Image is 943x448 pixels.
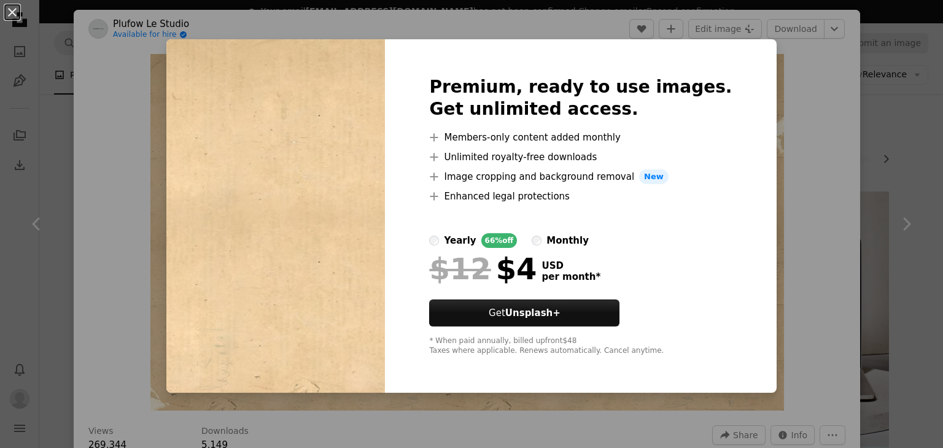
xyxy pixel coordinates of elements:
[429,76,732,120] h2: Premium, ready to use images. Get unlimited access.
[541,271,600,282] span: per month *
[429,130,732,145] li: Members-only content added monthly
[532,236,541,245] input: monthly
[429,253,491,285] span: $12
[429,299,619,326] a: GetUnsplash+
[429,236,439,245] input: yearly66%off
[541,260,600,271] span: USD
[429,253,537,285] div: $4
[639,169,669,184] span: New
[429,336,732,356] div: * When paid annually, billed upfront $48 Taxes where applicable. Renews automatically. Cancel any...
[429,189,732,204] li: Enhanced legal protections
[166,39,385,393] img: photo-1711107759674-9161698e570d
[546,233,589,248] div: monthly
[481,233,518,248] div: 66% off
[444,233,476,248] div: yearly
[429,150,732,164] li: Unlimited royalty-free downloads
[429,169,732,184] li: Image cropping and background removal
[505,307,561,319] strong: Unsplash+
